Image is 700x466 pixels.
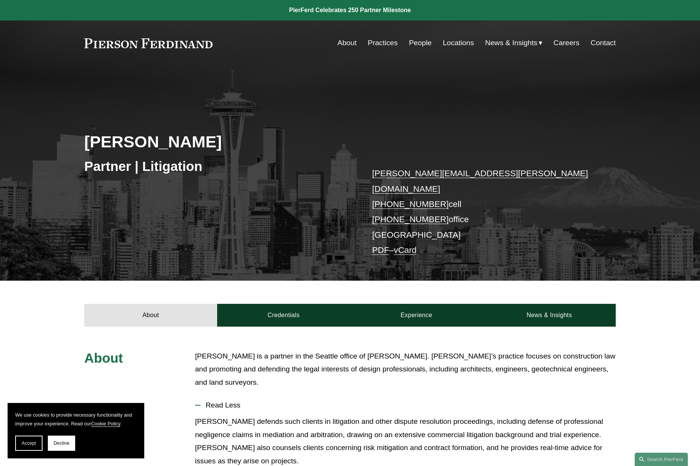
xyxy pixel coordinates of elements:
a: Contact [591,36,616,50]
a: [PERSON_NAME][EMAIL_ADDRESS][PERSON_NAME][DOMAIN_NAME] [372,169,588,193]
a: About [84,304,217,327]
a: Careers [553,36,579,50]
span: Accept [22,441,36,446]
button: Accept [15,436,43,451]
span: News & Insights [485,36,538,50]
section: Cookie banner [8,403,144,458]
p: cell office [GEOGRAPHIC_DATA] – [372,166,593,258]
button: Read Less [195,395,616,415]
a: News & Insights [483,304,616,327]
a: Search this site [635,453,688,466]
a: folder dropdown [485,36,542,50]
a: Experience [350,304,483,327]
span: Decline [54,441,69,446]
span: About [84,351,123,365]
h2: [PERSON_NAME] [84,132,350,152]
p: [PERSON_NAME] is a partner in the Seattle office of [PERSON_NAME]. [PERSON_NAME]’s practice focus... [195,350,616,389]
h3: Partner | Litigation [84,158,350,175]
a: PDF [372,245,389,255]
a: vCard [394,245,417,255]
a: Cookie Policy [91,421,120,427]
a: Practices [368,36,398,50]
a: [PHONE_NUMBER] [372,215,449,224]
a: People [409,36,432,50]
span: Read Less [200,401,616,409]
a: Locations [443,36,474,50]
p: We use cookies to provide necessary functionality and improve your experience. Read our . [15,411,137,428]
a: [PHONE_NUMBER] [372,199,449,209]
a: Credentials [217,304,350,327]
a: About [337,36,356,50]
button: Decline [48,436,75,451]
